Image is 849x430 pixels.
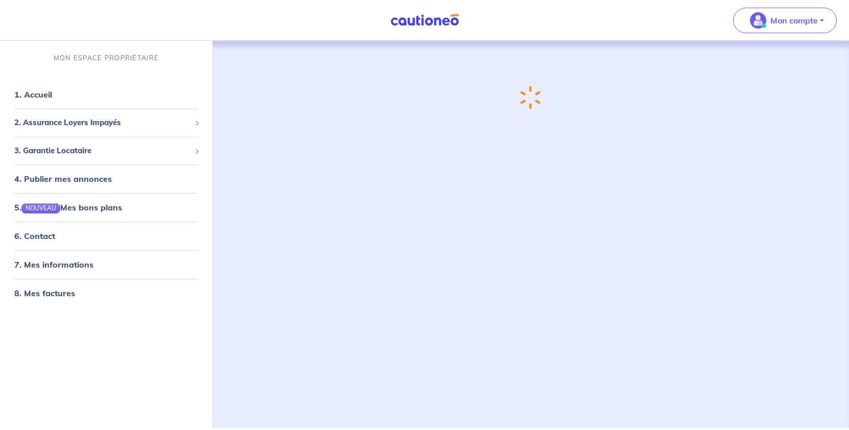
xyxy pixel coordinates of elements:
div: 7. Mes informations [4,255,208,275]
a: 8. Mes factures [14,289,75,299]
p: MON ESPACE PROPRIÉTAIRE [54,53,159,63]
a: 7. Mes informations [14,260,93,270]
button: illu_account_valid_menu.svgMon compte [733,8,837,33]
span: 2. Assurance Loyers Impayés [14,117,190,129]
p: Mon compte [770,14,818,27]
div: 6. Contact [4,226,208,247]
a: 1. Accueil [14,89,52,100]
div: 8. Mes factures [4,283,208,304]
a: 5.NOUVEAUMes bons plans [14,202,122,212]
div: 5.NOUVEAUMes bons plans [4,197,208,218]
div: 3. Garantie Locataire [4,141,208,161]
img: illu_account_valid_menu.svg [750,12,766,29]
div: 4. Publier mes annonces [4,169,208,189]
img: loading-spinner [515,82,546,113]
span: 3. Garantie Locataire [14,145,190,157]
div: 1. Accueil [4,84,208,105]
a: 6. Contact [14,231,55,242]
a: 4. Publier mes annonces [14,174,112,184]
div: 2. Assurance Loyers Impayés [4,113,208,133]
img: Cautioneo [386,14,463,27]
